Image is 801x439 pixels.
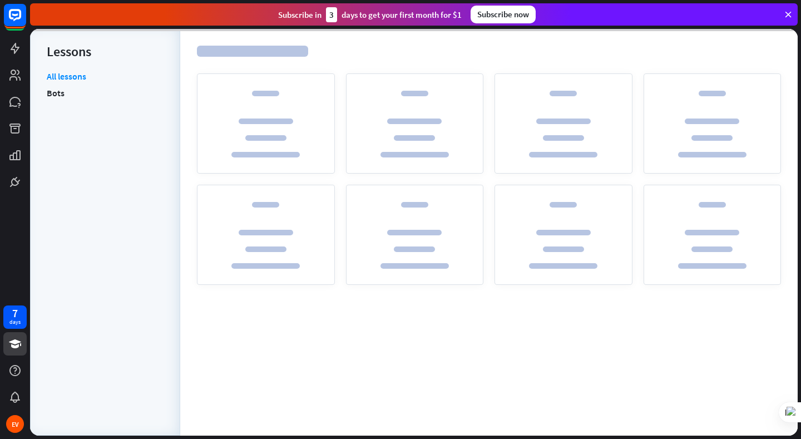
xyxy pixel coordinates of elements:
[12,308,18,318] div: 7
[6,415,24,433] div: EV
[9,318,21,326] div: days
[278,7,462,22] div: Subscribe in days to get your first month for $1
[326,7,337,22] div: 3
[3,305,27,329] a: 7 days
[471,6,536,23] div: Subscribe now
